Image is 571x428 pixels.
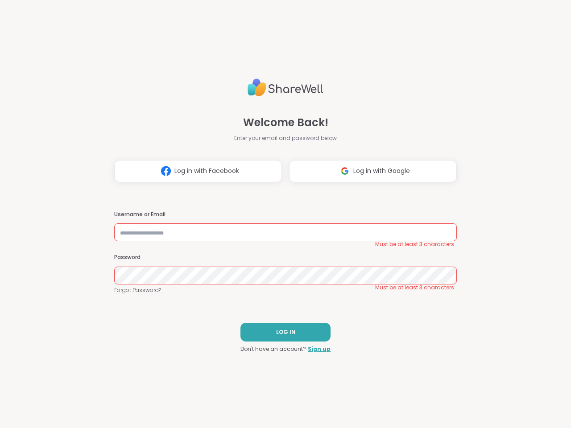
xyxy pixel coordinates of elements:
button: Log in with Facebook [114,160,282,182]
span: LOG IN [276,328,295,336]
span: Enter your email and password below [234,134,337,142]
h3: Password [114,254,457,261]
span: Must be at least 3 characters [375,241,454,248]
span: Log in with Facebook [174,166,239,176]
span: Must be at least 3 characters [375,284,454,291]
a: Sign up [308,345,331,353]
a: Forgot Password? [114,286,457,294]
button: LOG IN [240,323,331,342]
img: ShareWell Logomark [336,163,353,179]
h3: Username or Email [114,211,457,218]
span: Log in with Google [353,166,410,176]
button: Log in with Google [289,160,457,182]
span: Welcome Back! [243,115,328,131]
span: Don't have an account? [240,345,306,353]
img: ShareWell Logomark [157,163,174,179]
img: ShareWell Logo [248,75,323,100]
